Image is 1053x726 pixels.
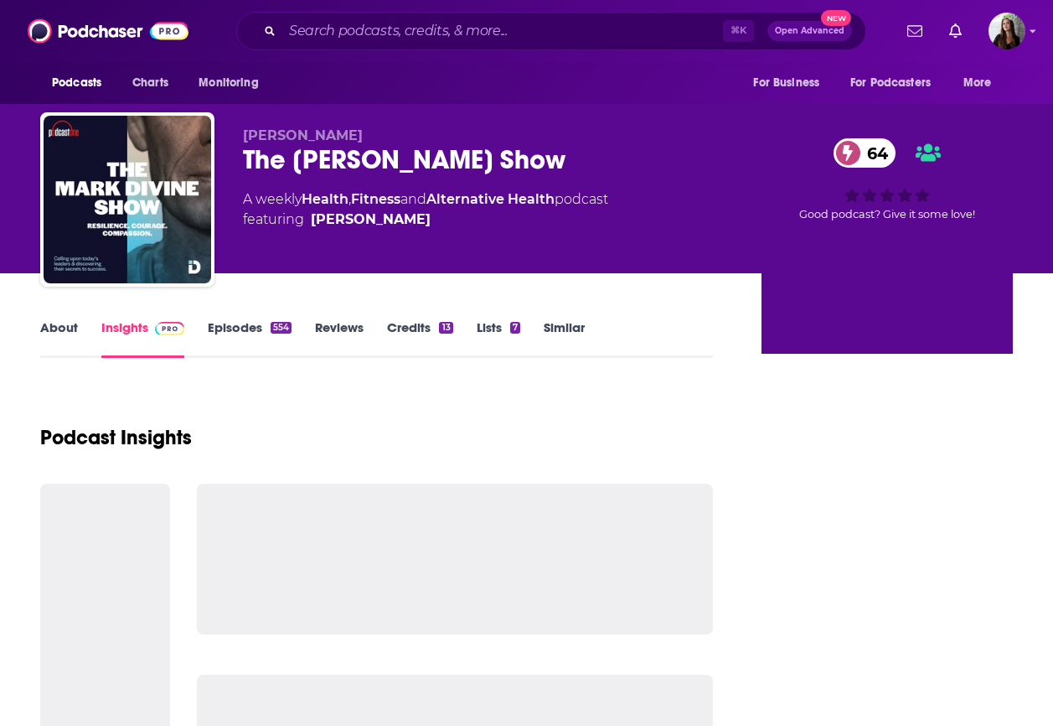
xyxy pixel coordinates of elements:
[243,189,608,230] div: A weekly podcast
[282,18,723,44] input: Search podcasts, credits, & more...
[723,20,754,42] span: ⌘ K
[753,71,819,95] span: For Business
[52,71,101,95] span: Podcasts
[477,319,520,358] a: Lists7
[901,17,929,45] a: Show notifications dropdown
[952,67,1013,99] button: open menu
[544,319,585,358] a: Similar
[942,17,968,45] a: Show notifications dropdown
[44,116,211,283] img: The Mark Divine Show
[243,210,608,230] span: featuring
[351,191,400,207] a: Fitness
[155,322,184,335] img: Podchaser Pro
[767,21,852,41] button: Open AdvancedNew
[40,67,123,99] button: open menu
[988,13,1025,49] button: Show profile menu
[40,425,192,450] h1: Podcast Insights
[850,138,896,168] span: 64
[101,319,184,358] a: InsightsPodchaser Pro
[311,210,431,230] a: [PERSON_NAME]
[426,191,555,207] a: Alternative Health
[132,71,168,95] span: Charts
[40,319,78,358] a: About
[761,127,1013,231] div: 64Good podcast? Give it some love!
[243,127,363,143] span: [PERSON_NAME]
[988,13,1025,49] img: User Profile
[799,208,975,220] span: Good podcast? Give it some love!
[302,191,348,207] a: Health
[850,71,931,95] span: For Podcasters
[271,322,292,334] div: 554
[775,27,844,35] span: Open Advanced
[839,67,955,99] button: open menu
[387,319,452,358] a: Credits13
[510,322,520,334] div: 7
[121,67,178,99] a: Charts
[348,191,351,207] span: ,
[439,322,452,334] div: 13
[315,319,364,358] a: Reviews
[236,12,866,50] div: Search podcasts, credits, & more...
[741,67,840,99] button: open menu
[400,191,426,207] span: and
[199,71,258,95] span: Monitoring
[988,13,1025,49] span: Logged in as bnmartinn
[28,15,188,47] img: Podchaser - Follow, Share and Rate Podcasts
[821,10,851,26] span: New
[208,319,292,358] a: Episodes554
[834,138,896,168] a: 64
[187,67,280,99] button: open menu
[963,71,992,95] span: More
